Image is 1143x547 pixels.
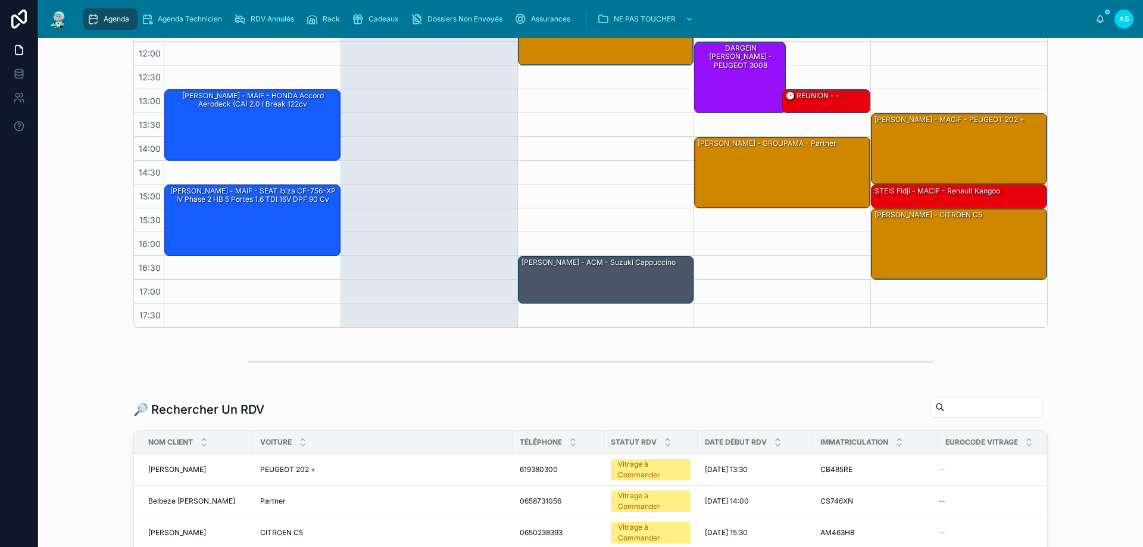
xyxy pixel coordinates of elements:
[136,167,164,177] span: 14:30
[520,528,563,537] span: 0650238393
[148,496,246,506] a: Belbeze [PERSON_NAME]
[820,528,855,537] span: AM463HB
[251,14,294,24] span: RDV Annulés
[79,6,1095,32] div: scrollable content
[136,120,164,130] span: 13:30
[260,496,286,506] span: Partner
[695,42,785,112] div: DARGEIN [PERSON_NAME] - PEUGEOT 3008
[167,90,339,110] div: [PERSON_NAME] - MAIF - HONDA Accord Aerodeck (CA) 2.0 i Break 122cv
[136,96,164,106] span: 13:00
[705,437,767,447] span: Date Début RDV
[705,496,806,506] a: [DATE] 14:00
[260,465,316,474] span: PEUGEOT 202 +
[873,210,983,220] div: [PERSON_NAME] - CITROEN C5
[705,528,806,537] a: [DATE] 15:30
[705,528,748,537] span: [DATE] 15:30
[938,496,1033,506] a: --
[872,185,1047,208] div: STEIS Fidji - MACIF - Renault kangoo
[260,437,292,447] span: Voiture
[133,401,264,418] h1: 🔎 Rechercher Un RDV
[594,8,699,30] a: NE PAS TOUCHER
[520,437,562,447] span: Téléphone
[260,528,505,537] a: CITROEN C5
[820,528,931,537] a: AM463HB
[705,465,748,474] span: [DATE] 13:30
[938,496,945,506] span: --
[938,528,1033,537] a: --
[618,490,683,512] div: Vitrage à Commander
[820,465,931,474] a: CB485RE
[820,496,931,506] a: CS746XN
[136,143,164,154] span: 14:00
[230,8,302,30] a: RDV Annulés
[938,465,1033,474] a: --
[520,257,677,268] div: [PERSON_NAME] - ACM - suzuki cappuccino
[520,465,597,474] a: 619380300
[148,437,193,447] span: Nom Client
[165,90,340,160] div: [PERSON_NAME] - MAIF - HONDA Accord Aerodeck (CA) 2.0 i Break 122cv
[520,528,597,537] a: 0650238393
[945,437,1018,447] span: Eurocode Vitrage
[820,496,853,506] span: CS746XN
[104,14,129,24] span: Agenda
[614,14,676,24] span: NE PAS TOUCHER
[697,138,838,149] div: [PERSON_NAME] - GROUPAMA - Partner
[618,459,683,480] div: Vitrage à Commander
[138,8,230,30] a: Agenda Technicien
[348,8,407,30] a: Cadeaux
[323,14,340,24] span: Rack
[820,465,852,474] span: CB485RE
[136,48,164,58] span: 12:00
[938,528,945,537] span: --
[1119,14,1129,24] span: AS
[873,114,1026,125] div: [PERSON_NAME] - MACIF - PEUGEOT 202 +
[136,72,164,82] span: 12:30
[260,465,505,474] a: PEUGEOT 202 +
[872,209,1047,279] div: [PERSON_NAME] - CITROEN C5
[785,90,841,101] div: 🕒 RÉUNION - -
[167,186,339,205] div: [PERSON_NAME] - MAIF - SEAT Ibiza CF-756-XP IV Phase 2 HB 5 Portes 1.6 TDI 16V DPF 90 cv
[611,437,657,447] span: Statut RDV
[873,186,1001,196] div: STEIS Fidji - MACIF - Renault kangoo
[148,496,235,506] span: Belbeze [PERSON_NAME]
[511,8,579,30] a: Assurances
[705,465,806,474] a: [DATE] 13:30
[83,8,138,30] a: Agenda
[705,496,749,506] span: [DATE] 14:00
[158,14,222,24] span: Agenda Technicien
[695,137,870,208] div: [PERSON_NAME] - GROUPAMA - Partner
[260,528,303,537] span: CITROEN C5
[136,239,164,249] span: 16:00
[368,14,399,24] span: Cadeaux
[611,459,691,480] a: Vitrage à Commander
[148,528,246,537] a: [PERSON_NAME]
[136,262,164,273] span: 16:30
[697,43,785,71] div: DARGEIN [PERSON_NAME] - PEUGEOT 3008
[611,522,691,543] a: Vitrage à Commander
[938,465,945,474] span: --
[136,310,164,320] span: 17:30
[618,522,683,543] div: Vitrage à Commander
[148,465,246,474] a: [PERSON_NAME]
[48,10,69,29] img: App logo
[136,286,164,296] span: 17:00
[407,8,511,30] a: Dossiers Non Envoyés
[611,490,691,512] a: Vitrage à Commander
[520,496,597,506] a: 0658731056
[148,528,206,537] span: [PERSON_NAME]
[427,14,502,24] span: Dossiers Non Envoyés
[136,215,164,225] span: 15:30
[260,496,505,506] a: Partner
[520,465,558,474] span: 619380300
[783,90,870,112] div: 🕒 RÉUNION - -
[302,8,348,30] a: Rack
[872,114,1047,184] div: [PERSON_NAME] - MACIF - PEUGEOT 202 +
[519,257,694,303] div: [PERSON_NAME] - ACM - suzuki cappuccino
[148,465,206,474] span: [PERSON_NAME]
[136,191,164,201] span: 15:00
[520,496,561,506] span: 0658731056
[820,437,888,447] span: Immatriculation
[165,185,340,255] div: [PERSON_NAME] - MAIF - SEAT Ibiza CF-756-XP IV Phase 2 HB 5 Portes 1.6 TDI 16V DPF 90 cv
[531,14,570,24] span: Assurances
